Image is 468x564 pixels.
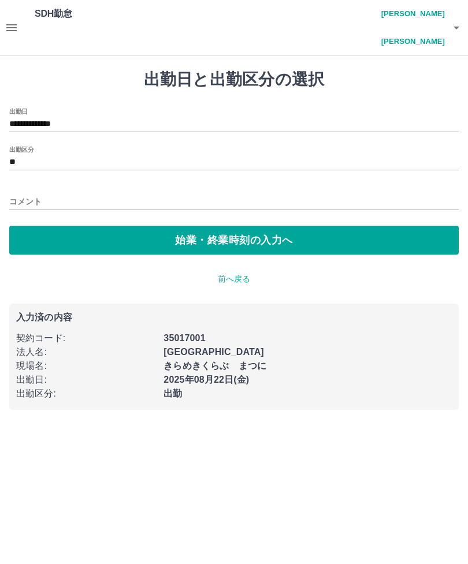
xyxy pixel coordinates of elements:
h1: 出勤日と出勤区分の選択 [9,70,459,89]
b: 出勤 [164,389,182,398]
p: 契約コード : [16,331,157,345]
p: 出勤区分 : [16,387,157,401]
label: 出勤日 [9,107,28,115]
button: 始業・終業時刻の入力へ [9,226,459,255]
p: 現場名 : [16,359,157,373]
p: 出勤日 : [16,373,157,387]
b: [GEOGRAPHIC_DATA] [164,347,264,357]
b: きらめきくらぶ まつに [164,361,266,371]
p: 入力済の内容 [16,313,452,322]
b: 2025年08月22日(金) [164,375,249,384]
label: 出勤区分 [9,145,34,154]
b: 35017001 [164,333,205,343]
p: 前へ戻る [9,273,459,285]
p: 法人名 : [16,345,157,359]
